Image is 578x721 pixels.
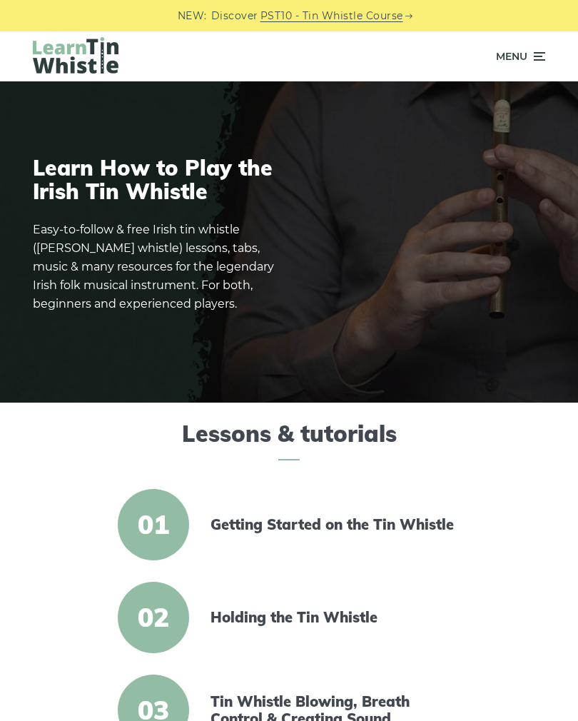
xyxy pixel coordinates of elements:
span: 02 [118,582,189,653]
h2: Lessons & tutorials [33,420,545,460]
img: LearnTinWhistle.com [33,37,118,74]
h1: Learn How to Play the Irish Tin Whistle [33,156,283,203]
span: 01 [118,489,189,560]
p: Easy-to-follow & free Irish tin whistle ([PERSON_NAME] whistle) lessons, tabs, music & many resou... [33,221,283,313]
a: Holding the Tin Whistle [211,609,456,626]
span: Menu [496,39,527,74]
a: Getting Started on the Tin Whistle [211,516,456,533]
